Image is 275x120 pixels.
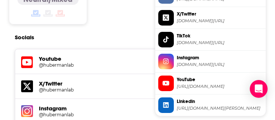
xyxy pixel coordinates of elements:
[250,80,268,98] div: Open Intercom Messenger
[158,32,263,47] a: TikTok[DOMAIN_NAME][URL]
[39,112,92,117] h5: @hubermanlab
[158,76,263,91] a: YouTube[URL][DOMAIN_NAME]
[177,98,263,105] span: Linkedin
[177,33,263,39] span: TikTok
[177,106,263,111] span: https://www.linkedin.com/in/andrew-huberman
[39,62,92,68] h5: @hubermanlab
[39,80,203,87] h5: X/Twitter
[177,54,263,61] span: Instagram
[39,55,203,62] h5: Youtube
[177,18,263,24] span: twitter.com/hubermanlab
[177,84,263,89] span: https://www.youtube.com/@hubermanlab
[158,54,263,69] a: Instagram[DOMAIN_NAME][URL]
[177,11,263,17] span: X/Twitter
[177,40,263,46] span: tiktok.com/@hubermanlab
[158,10,263,26] a: X/Twitter[DOMAIN_NAME][URL]
[39,105,203,112] h5: Instagram
[39,87,92,93] h5: @hubermanlab
[39,62,203,68] a: @hubermanlab
[15,30,34,44] h2: Socials
[39,87,203,93] a: @hubermanlab
[21,105,33,117] img: iconImage
[39,112,203,117] a: @hubermanlab
[177,62,263,67] span: instagram.com/hubermanlab
[158,97,263,113] a: Linkedin[URL][DOMAIN_NAME][PERSON_NAME]
[177,76,263,83] span: YouTube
